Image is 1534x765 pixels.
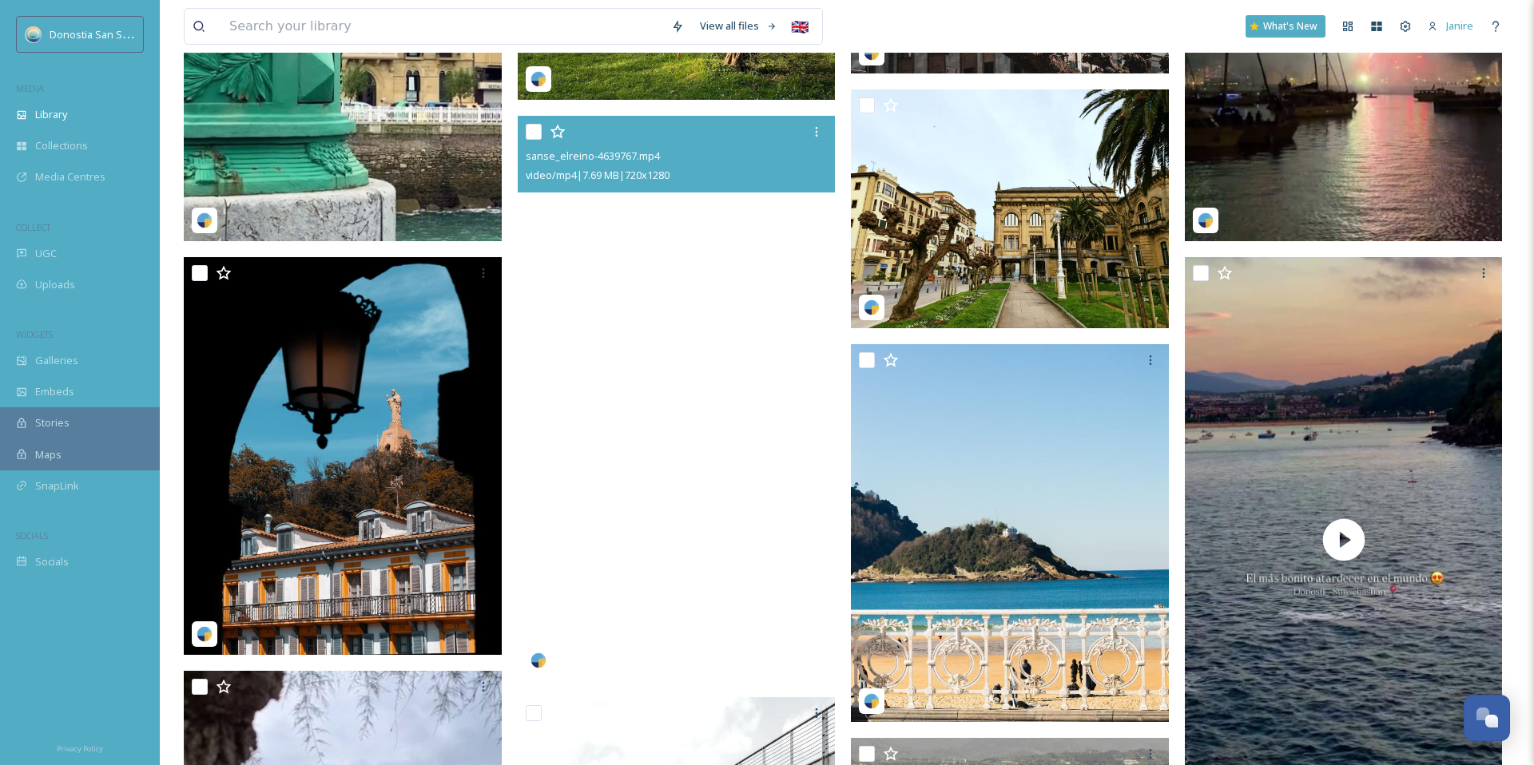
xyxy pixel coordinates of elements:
[35,415,70,430] span: Stories
[531,71,546,87] img: snapsea-logo.png
[57,743,103,754] span: Privacy Policy
[50,26,211,42] span: Donostia San Sebastián Turismoa
[526,168,670,182] span: video/mp4 | 7.69 MB | 720 x 1280
[864,45,880,61] img: snapsea-logo.png
[35,138,88,153] span: Collections
[35,447,62,462] span: Maps
[35,169,105,184] span: Media Centres
[1420,10,1481,42] a: Janire
[1246,15,1325,38] a: What's New
[35,353,78,368] span: Galleries
[16,82,44,94] span: MEDIA
[35,246,57,261] span: UGC
[184,257,502,655] img: txema_alonso-3943244.jpg
[851,344,1169,722] img: hotel_atari-4243836.jpg
[531,652,546,668] img: snapsea-logo.png
[692,10,785,42] a: View all files
[197,626,213,642] img: snapsea-logo.png
[518,116,836,681] video: sanse_elreino-4639767.mp4
[864,299,880,315] img: snapsea-logo.png
[57,738,103,757] a: Privacy Policy
[526,149,660,163] span: sanse_elreino-4639767.mp4
[16,328,53,340] span: WIDGETS
[1198,212,1214,228] img: snapsea-logo.png
[35,478,79,493] span: SnapLink
[35,277,75,292] span: Uploads
[1464,695,1510,741] button: Open Chat
[221,9,663,44] input: Search your library
[16,221,50,233] span: COLLECT
[35,554,69,569] span: Socials
[851,89,1169,328] img: golocalsansebastian-525256.jpg
[26,26,42,42] img: images.jpeg
[864,693,880,709] img: snapsea-logo.png
[35,107,67,122] span: Library
[1446,18,1473,33] span: Janire
[197,212,213,228] img: snapsea-logo.png
[785,12,814,41] div: 🇬🇧
[16,529,48,541] span: SOCIALS
[35,384,74,399] span: Embeds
